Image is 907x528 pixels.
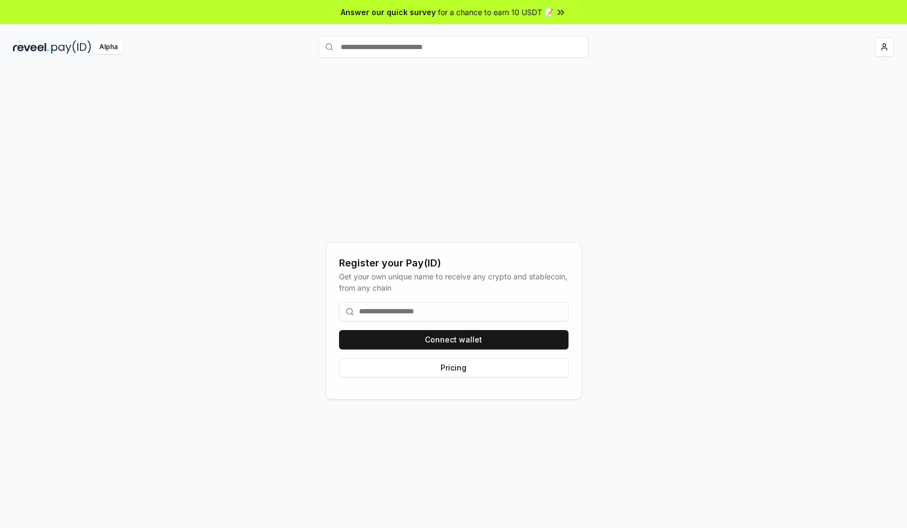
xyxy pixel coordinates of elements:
[438,6,553,18] span: for a chance to earn 10 USDT 📝
[341,6,436,18] span: Answer our quick survey
[339,271,568,293] div: Get your own unique name to receive any crypto and stablecoin, from any chain
[339,358,568,378] button: Pricing
[339,256,568,271] div: Register your Pay(ID)
[339,330,568,349] button: Connect wallet
[93,40,124,54] div: Alpha
[51,40,91,54] img: pay_id
[13,40,49,54] img: reveel_dark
